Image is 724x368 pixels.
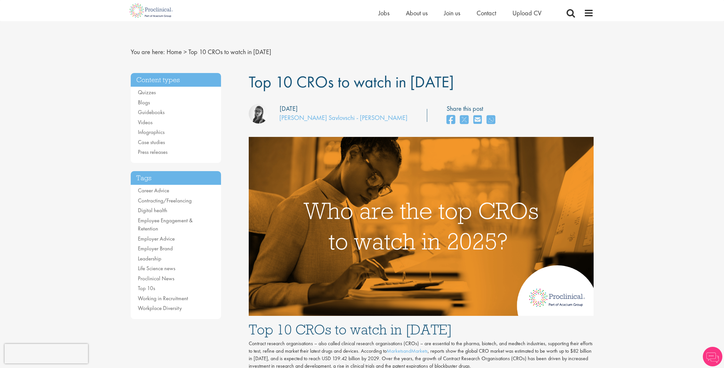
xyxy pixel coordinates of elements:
[138,265,175,272] a: Life Science news
[249,104,268,124] img: Theodora Savlovschi - Wicks
[138,148,168,155] a: Press releases
[477,9,496,17] a: Contact
[167,48,182,56] a: breadcrumb link
[406,9,428,17] a: About us
[138,275,174,282] a: Proclinical News
[138,245,173,252] a: Employer Brand
[280,104,298,113] div: [DATE]
[5,344,88,363] iframe: reCAPTCHA
[138,207,167,214] a: Digital health
[378,9,390,17] a: Jobs
[131,171,221,185] h3: Tags
[138,119,153,126] a: Videos
[447,104,498,113] label: Share this post
[184,48,187,56] span: >
[138,255,161,262] a: Leadership
[249,137,594,316] img: Top 10 CROs 2025| Proclinical
[131,48,165,56] span: You are here:
[249,71,454,92] span: Top 10 CROs to watch in [DATE]
[138,304,182,312] a: Workplace Diversity
[138,217,193,232] a: Employee Engagement & Retention
[138,89,156,96] a: Quizzes
[447,113,455,127] a: share on facebook
[138,128,165,136] a: Infographics
[138,285,155,292] a: Top 10s
[512,9,541,17] a: Upload CV
[487,113,495,127] a: share on whats app
[138,99,150,106] a: Blogs
[703,347,722,366] img: Chatbot
[444,9,460,17] a: Join us
[138,109,165,116] a: Guidebooks
[138,197,192,204] a: Contracting/Freelancing
[138,187,169,194] a: Career Advice
[131,73,221,87] h3: Content types
[138,295,188,302] a: Working in Recruitment
[138,235,175,242] a: Employer Advice
[460,113,468,127] a: share on twitter
[387,347,428,354] a: MarketsandMarkets
[138,139,165,146] a: Case studies
[473,113,482,127] a: share on email
[249,322,594,337] h1: Top 10 CROs to watch in [DATE]
[188,48,271,56] span: Top 10 CROs to watch in [DATE]
[279,113,407,122] a: [PERSON_NAME] Savlovschi - [PERSON_NAME]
